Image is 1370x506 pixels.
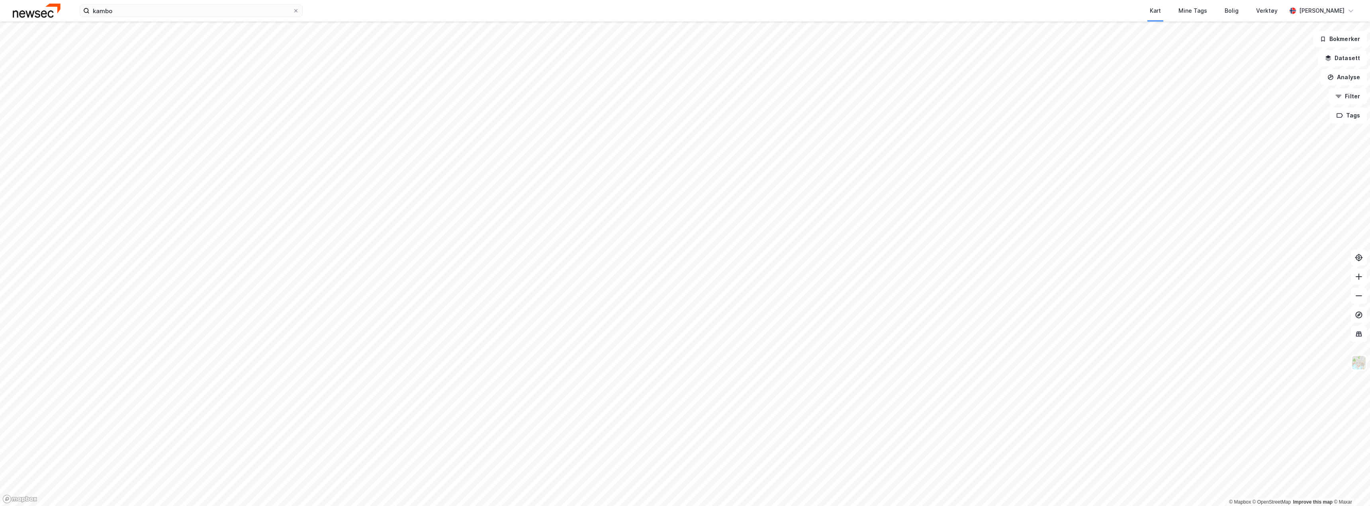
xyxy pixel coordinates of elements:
iframe: Chat Widget [1330,468,1370,506]
div: Kontrollprogram for chat [1330,468,1370,506]
div: Mine Tags [1178,6,1207,16]
div: Kart [1150,6,1161,16]
a: Improve this map [1293,499,1333,505]
div: Bolig [1225,6,1239,16]
a: Mapbox homepage [2,494,37,504]
img: newsec-logo.f6e21ccffca1b3a03d2d.png [13,4,61,18]
button: Analyse [1321,69,1367,85]
a: Mapbox [1229,499,1251,505]
button: Tags [1330,107,1367,123]
div: [PERSON_NAME] [1299,6,1345,16]
a: OpenStreetMap [1253,499,1291,505]
button: Filter [1329,88,1367,104]
img: Z [1351,355,1366,370]
button: Bokmerker [1313,31,1367,47]
button: Datasett [1318,50,1367,66]
div: Verktøy [1256,6,1278,16]
input: Søk på adresse, matrikkel, gårdeiere, leietakere eller personer [90,5,293,17]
